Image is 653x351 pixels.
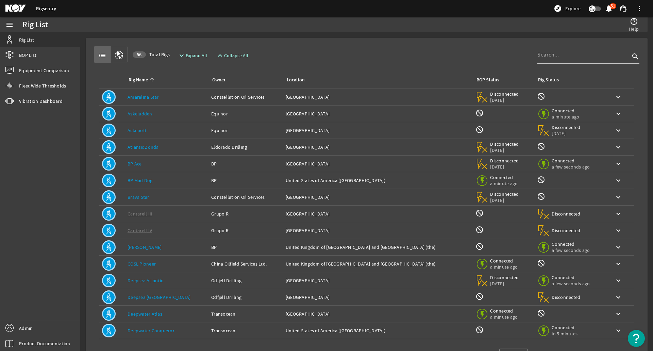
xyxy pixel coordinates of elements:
[614,326,622,335] mat-icon: keyboard_arrow_down
[631,52,639,61] i: search
[286,194,470,201] div: [GEOGRAPHIC_DATA]
[552,227,581,234] span: Disconnected
[490,274,519,281] span: Disconnected
[128,211,152,217] a: Cantarell III
[614,193,622,201] mat-icon: keyboard_arrow_down
[552,241,590,247] span: Connected
[538,76,559,84] div: Rig Status
[175,49,210,62] button: Expand All
[212,76,225,84] div: Owner
[128,261,156,267] a: COSL Pioneer
[614,176,622,185] mat-icon: keyboard_arrow_down
[537,176,545,184] mat-icon: Rig Monitoring not available for this rig
[537,92,545,100] mat-icon: Rig Monitoring not available for this rig
[211,94,280,100] div: Constellation Oil Services
[133,51,146,58] div: 56
[490,264,519,270] span: a minute ago
[490,197,519,203] span: [DATE]
[286,144,470,150] div: [GEOGRAPHIC_DATA]
[128,111,152,117] a: Askeladden
[490,191,519,197] span: Disconnected
[286,94,470,100] div: [GEOGRAPHIC_DATA]
[128,127,147,133] a: Askepott
[19,36,34,43] span: Rig List
[19,325,33,332] span: Admin
[19,52,36,59] span: BOP List
[19,67,69,74] span: Equipment Comparison
[629,26,639,32] span: Help
[552,294,581,300] span: Disconnected
[128,277,163,284] a: Deepsea Atlantic
[475,292,484,301] mat-icon: BOP Monitoring not available for this rig
[286,76,468,84] div: Location
[213,49,251,62] button: Collapse All
[552,331,581,337] span: in 5 minutes
[286,260,470,267] div: United Kingdom of [GEOGRAPHIC_DATA] and [GEOGRAPHIC_DATA] (the)
[475,209,484,217] mat-icon: BOP Monitoring not available for this rig
[19,82,66,89] span: Fleet Wide Thresholds
[211,160,280,167] div: BP
[552,164,590,170] span: a few seconds ago
[490,174,519,180] span: Connected
[211,310,280,317] div: Transocean
[211,244,280,251] div: BP
[552,211,581,217] span: Disconnected
[128,177,153,184] a: BP Mad Dog
[287,76,305,84] div: Location
[128,194,149,200] a: Brava Star
[286,160,470,167] div: [GEOGRAPHIC_DATA]
[286,177,470,184] div: United States of America ([GEOGRAPHIC_DATA])
[490,91,519,97] span: Disconnected
[128,244,162,250] a: [PERSON_NAME]
[631,0,648,17] button: more_vert
[552,124,581,130] span: Disconnected
[490,281,519,287] span: [DATE]
[490,97,519,103] span: [DATE]
[286,310,470,317] div: [GEOGRAPHIC_DATA]
[286,227,470,234] div: [GEOGRAPHIC_DATA]
[490,164,519,170] span: [DATE]
[614,226,622,235] mat-icon: keyboard_arrow_down
[490,258,519,264] span: Connected
[475,126,484,134] mat-icon: BOP Monitoring not available for this rig
[128,311,162,317] a: Deepwater Atlas
[537,259,545,267] mat-icon: Rig Monitoring not available for this rig
[475,226,484,234] mat-icon: BOP Monitoring not available for this rig
[605,4,613,13] mat-icon: notifications
[211,277,280,284] div: Odfjell Drilling
[552,114,581,120] span: a minute ago
[286,277,470,284] div: [GEOGRAPHIC_DATA]
[552,247,590,253] span: a few seconds ago
[554,4,562,13] mat-icon: explore
[614,93,622,101] mat-icon: keyboard_arrow_down
[614,143,622,151] mat-icon: keyboard_arrow_down
[537,309,545,317] mat-icon: Rig Monitoring not available for this rig
[128,144,159,150] a: Atlantic Zonda
[475,109,484,117] mat-icon: BOP Monitoring not available for this rig
[490,141,519,147] span: Disconnected
[614,260,622,268] mat-icon: keyboard_arrow_down
[129,76,148,84] div: Rig Name
[211,294,280,301] div: Odfjell Drilling
[186,52,207,59] span: Expand All
[133,51,170,58] span: Total Rigs
[211,260,280,267] div: China Oilfield Services Ltd.
[490,147,519,153] span: [DATE]
[628,330,645,347] button: Open Resource Center
[98,51,106,60] mat-icon: list
[552,108,581,114] span: Connected
[286,294,470,301] div: [GEOGRAPHIC_DATA]
[5,21,14,29] mat-icon: menu
[490,314,519,320] span: a minute ago
[178,51,183,60] mat-icon: expand_more
[614,126,622,134] mat-icon: keyboard_arrow_down
[476,76,499,84] div: BOP Status
[211,177,280,184] div: BP
[551,3,583,14] button: Explore
[128,294,190,300] a: Deepsea [GEOGRAPHIC_DATA]
[211,110,280,117] div: Equinor
[19,98,63,105] span: Vibration Dashboard
[286,327,470,334] div: United States of America ([GEOGRAPHIC_DATA])
[286,244,470,251] div: United Kingdom of [GEOGRAPHIC_DATA] and [GEOGRAPHIC_DATA] (the)
[211,327,280,334] div: Transocean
